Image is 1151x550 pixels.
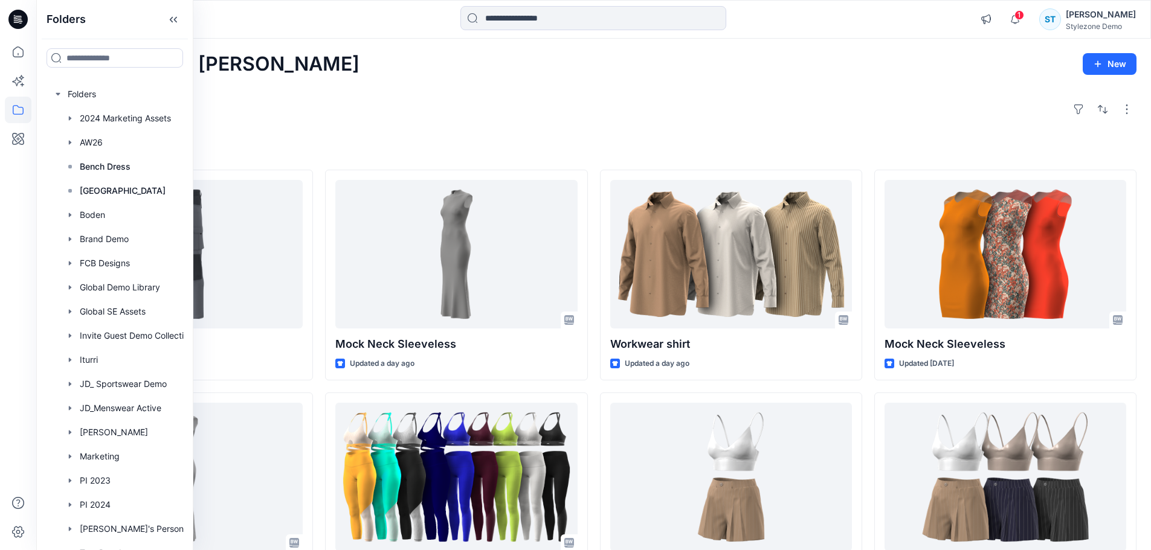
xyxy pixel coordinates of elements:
h4: Styles [51,143,1136,158]
p: Mock Neck Sleeveless [885,336,1126,353]
a: Workwear shirt [610,180,852,329]
p: Updated a day ago [625,357,689,370]
span: 1 [1014,10,1024,20]
h2: Welcome back, [PERSON_NAME] [51,53,359,75]
p: Updated [DATE] [899,357,954,370]
p: [GEOGRAPHIC_DATA] [80,184,166,198]
div: Stylezone Demo [1066,22,1136,31]
a: Mock Neck Sleeveless [885,180,1126,329]
div: [PERSON_NAME] [1066,7,1136,22]
button: New [1083,53,1136,75]
p: Bench Dress [80,159,131,174]
p: Updated a day ago [350,357,414,370]
a: Mock Neck Sleeveless [335,180,577,329]
p: Workwear shirt [610,336,852,353]
p: Mock Neck Sleeveless [335,336,577,353]
div: ST [1039,8,1061,30]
